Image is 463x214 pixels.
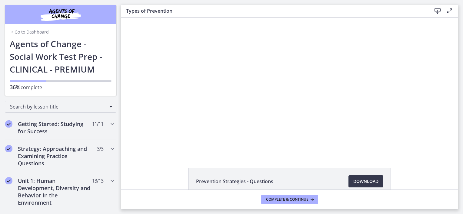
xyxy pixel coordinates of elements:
h2: Strategy: Approaching and Examining Practice Questions [18,145,92,167]
span: Search by lesson title [10,103,106,110]
span: Download [353,178,378,185]
h2: Getting Started: Studying for Success [18,120,92,135]
span: 36% [10,83,21,91]
span: Complete & continue [266,197,308,202]
div: Search by lesson title [5,101,116,113]
img: Agents of Change [24,7,97,22]
i: Completed [5,120,12,128]
span: 11 / 11 [92,120,103,128]
i: Completed [5,145,12,152]
i: Completed [5,177,12,184]
span: 13 / 13 [92,177,103,184]
iframe: Video Lesson [121,18,458,154]
h1: Agents of Change - Social Work Test Prep - CLINICAL - PREMIUM [10,37,112,76]
span: Prevention Strategies - Questions [196,178,273,185]
a: Download [348,175,383,187]
p: complete [10,83,112,91]
a: Go to Dashboard [10,29,49,35]
h2: Unit 1: Human Development, Diversity and Behavior in the Environment [18,177,92,206]
span: 3 / 3 [97,145,103,152]
button: Complete & continue [261,195,318,204]
h3: Types of Prevention [126,7,422,15]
